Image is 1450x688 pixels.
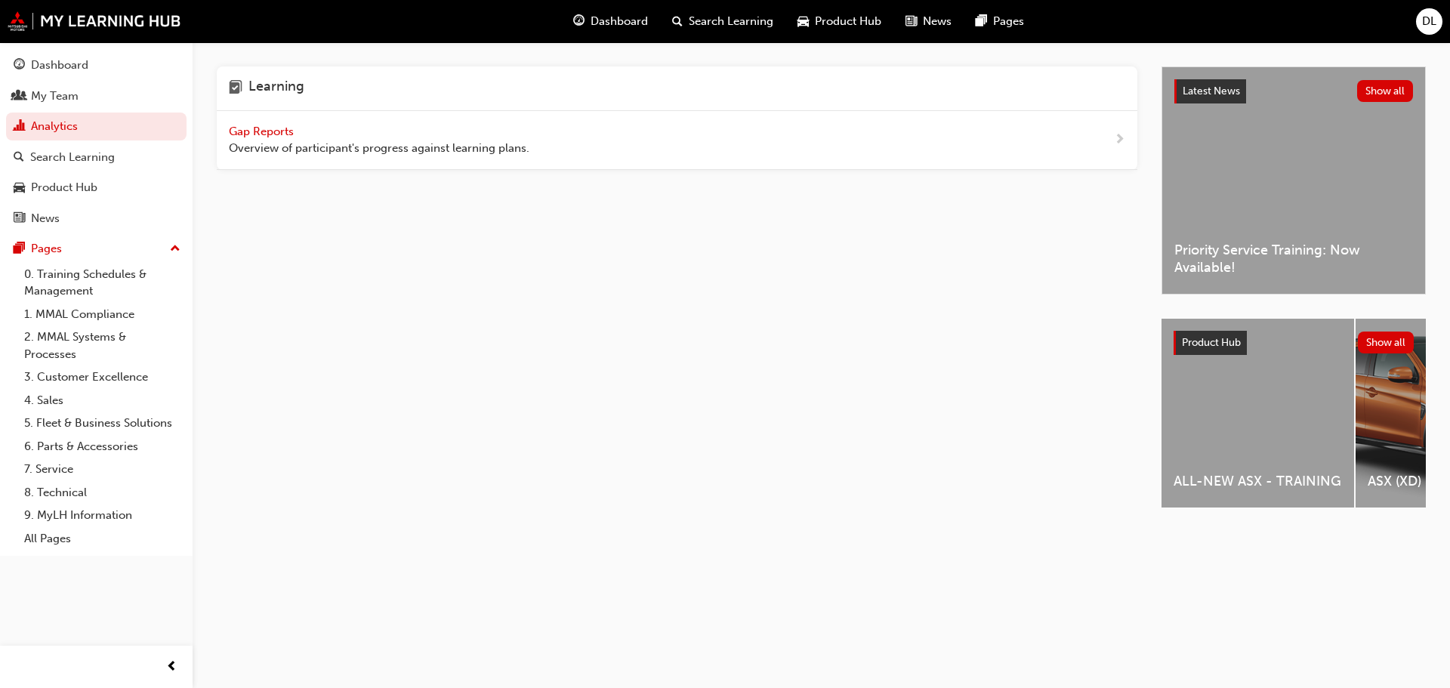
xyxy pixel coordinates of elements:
[1114,131,1125,150] span: next-icon
[18,527,187,551] a: All Pages
[229,125,297,138] span: Gap Reports
[905,12,917,31] span: news-icon
[14,242,25,256] span: pages-icon
[1422,13,1436,30] span: DL
[18,481,187,504] a: 8. Technical
[31,88,79,105] div: My Team
[14,90,25,103] span: people-icon
[893,6,964,37] a: news-iconNews
[18,303,187,326] a: 1. MMAL Compliance
[14,181,25,195] span: car-icon
[6,113,187,140] a: Analytics
[18,435,187,458] a: 6. Parts & Accessories
[217,111,1137,170] a: Gap Reports Overview of participant's progress against learning plans.next-icon
[18,325,187,366] a: 2. MMAL Systems & Processes
[229,140,529,157] span: Overview of participant's progress against learning plans.
[1174,79,1413,103] a: Latest NewsShow all
[18,263,187,303] a: 0. Training Schedules & Management
[14,151,24,165] span: search-icon
[6,205,187,233] a: News
[14,120,25,134] span: chart-icon
[30,149,115,166] div: Search Learning
[1162,66,1426,295] a: Latest NewsShow allPriority Service Training: Now Available!
[1174,242,1413,276] span: Priority Service Training: Now Available!
[561,6,660,37] a: guage-iconDashboard
[170,239,180,259] span: up-icon
[6,51,187,79] a: Dashboard
[6,235,187,263] button: Pages
[31,179,97,196] div: Product Hub
[18,389,187,412] a: 4. Sales
[660,6,785,37] a: search-iconSearch Learning
[1174,331,1414,355] a: Product HubShow all
[1357,80,1414,102] button: Show all
[976,12,987,31] span: pages-icon
[1416,8,1442,35] button: DL
[6,82,187,110] a: My Team
[797,12,809,31] span: car-icon
[1174,473,1342,490] span: ALL-NEW ASX - TRAINING
[1182,336,1241,349] span: Product Hub
[6,48,187,235] button: DashboardMy TeamAnalyticsSearch LearningProduct HubNews
[815,13,881,30] span: Product Hub
[8,11,181,31] img: mmal
[18,412,187,435] a: 5. Fleet & Business Solutions
[573,12,585,31] span: guage-icon
[18,504,187,527] a: 9. MyLH Information
[229,79,242,98] span: learning-icon
[964,6,1036,37] a: pages-iconPages
[166,658,177,677] span: prev-icon
[31,57,88,74] div: Dashboard
[785,6,893,37] a: car-iconProduct Hub
[18,366,187,389] a: 3. Customer Excellence
[1358,332,1415,353] button: Show all
[1162,319,1354,508] a: ALL-NEW ASX - TRAINING
[18,458,187,481] a: 7. Service
[6,174,187,202] a: Product Hub
[248,79,304,98] h4: Learning
[14,212,25,226] span: news-icon
[14,59,25,73] span: guage-icon
[1183,85,1240,97] span: Latest News
[993,13,1024,30] span: Pages
[31,240,62,258] div: Pages
[923,13,952,30] span: News
[591,13,648,30] span: Dashboard
[672,12,683,31] span: search-icon
[31,210,60,227] div: News
[6,143,187,171] a: Search Learning
[689,13,773,30] span: Search Learning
